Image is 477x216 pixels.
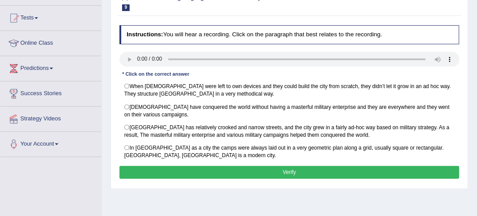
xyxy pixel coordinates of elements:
[0,132,101,154] a: Your Account
[0,81,101,104] a: Success Stories
[0,56,101,78] a: Predictions
[119,80,460,100] label: When [DEMOGRAPHIC_DATA] were left to own devices and they could build the city from scratch, they...
[0,6,101,28] a: Tests
[119,166,460,179] button: Verify
[119,100,460,121] label: [DEMOGRAPHIC_DATA] have conquered the world without having a masterful military enterprise and th...
[122,4,130,11] span: 9
[0,31,101,53] a: Online Class
[119,141,460,162] label: In [GEOGRAPHIC_DATA] as a city the camps were always laid out in a very geometric plan along a gr...
[119,25,460,44] h4: You will hear a recording. Click on the paragraph that best relates to the recording.
[127,31,163,38] b: Instructions:
[0,107,101,129] a: Strategy Videos
[119,70,192,78] div: * Click on the correct answer
[119,121,460,142] label: [GEOGRAPHIC_DATA] has relatively crooked and narrow streets, and the city grew in a fairly ad-hoc...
